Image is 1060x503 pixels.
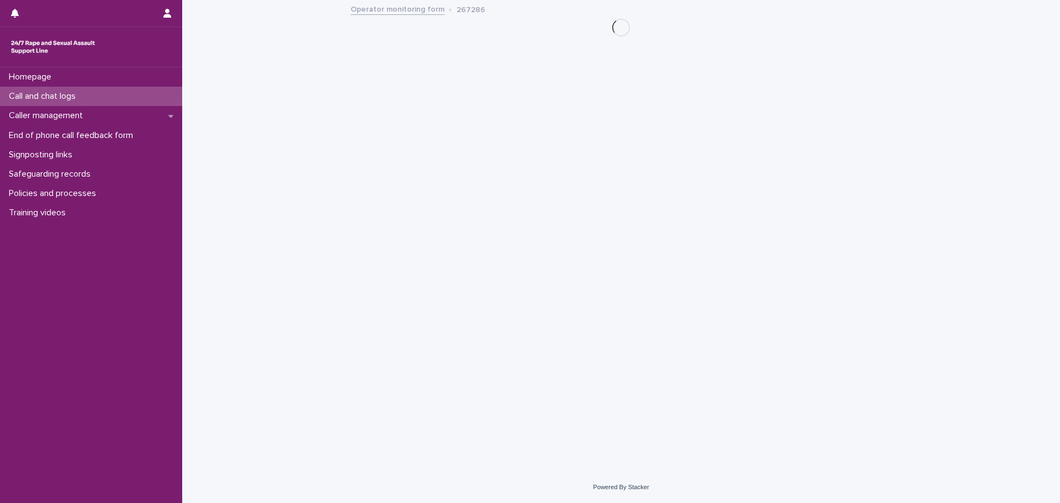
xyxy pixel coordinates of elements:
p: Safeguarding records [4,169,99,179]
p: Homepage [4,72,60,82]
p: Policies and processes [4,188,105,199]
img: rhQMoQhaT3yELyF149Cw [9,36,97,58]
p: 267286 [457,3,485,15]
a: Powered By Stacker [593,484,649,490]
p: Signposting links [4,150,81,160]
a: Operator monitoring form [351,2,444,15]
p: End of phone call feedback form [4,130,142,141]
p: Call and chat logs [4,91,84,102]
p: Caller management [4,110,92,121]
p: Training videos [4,208,75,218]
